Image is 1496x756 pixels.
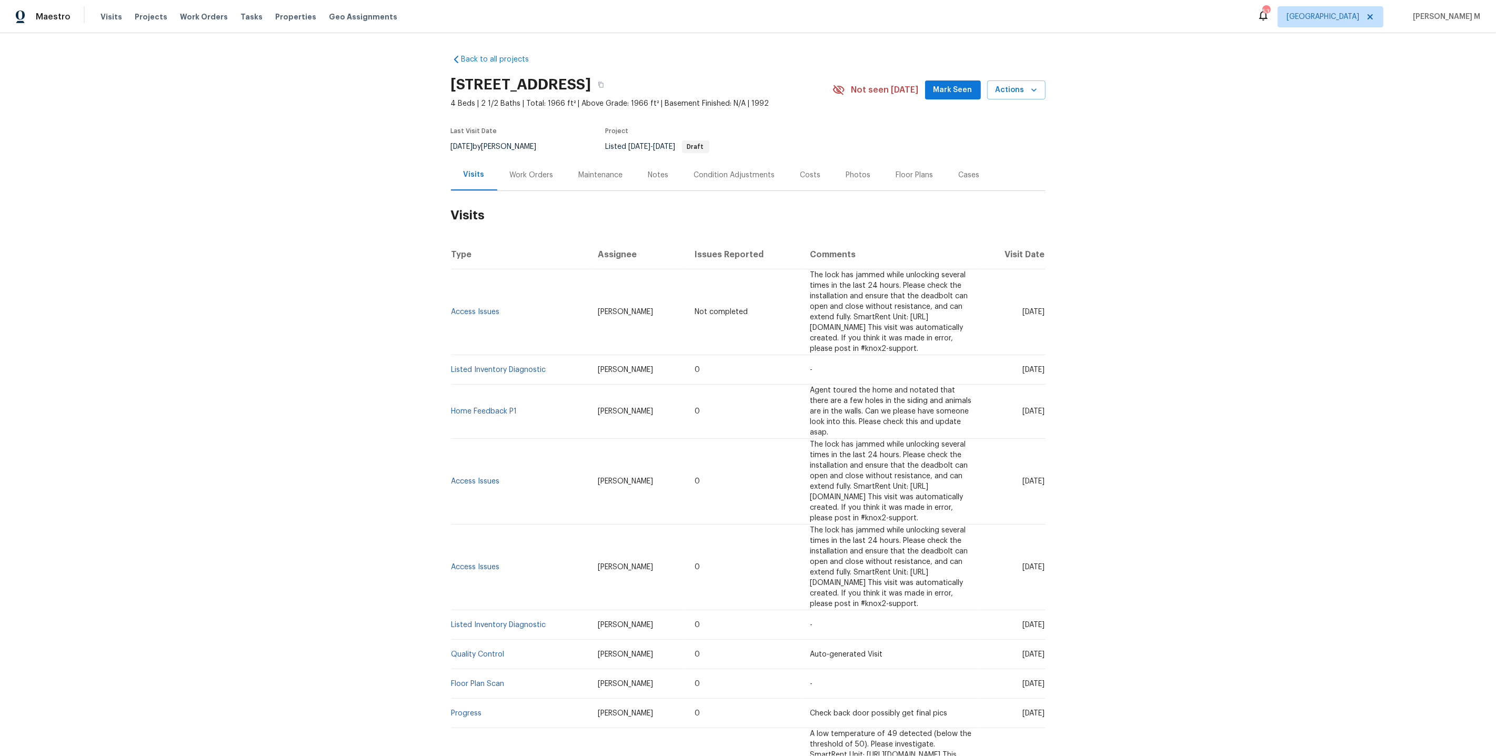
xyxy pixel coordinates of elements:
[606,128,629,134] span: Project
[846,170,871,180] div: Photos
[451,710,482,717] a: Progress
[896,170,933,180] div: Floor Plans
[810,441,968,522] span: The lock has jammed while unlocking several times in the last 24 hours. Please check the installa...
[695,651,700,658] span: 0
[464,169,485,180] div: Visits
[451,308,500,316] a: Access Issues
[135,12,167,22] span: Projects
[810,271,968,352] span: The lock has jammed while unlocking several times in the last 24 hours. Please check the installa...
[648,170,669,180] div: Notes
[1023,710,1045,717] span: [DATE]
[451,240,590,269] th: Type
[686,240,801,269] th: Issues Reported
[695,710,700,717] span: 0
[451,366,546,374] a: Listed Inventory Diagnostic
[1023,478,1045,485] span: [DATE]
[451,79,591,90] h2: [STREET_ADDRESS]
[598,651,654,658] span: [PERSON_NAME]
[695,308,748,316] span: Not completed
[1409,12,1480,22] span: [PERSON_NAME] M
[101,12,122,22] span: Visits
[598,680,654,688] span: [PERSON_NAME]
[695,563,700,571] span: 0
[598,366,654,374] span: [PERSON_NAME]
[1023,366,1045,374] span: [DATE]
[683,144,708,150] span: Draft
[980,240,1046,269] th: Visit Date
[810,387,971,436] span: Agent toured the home and notated that there are a few holes in the siding and animals are in the...
[810,621,812,629] span: -
[996,84,1037,97] span: Actions
[810,680,812,688] span: -
[180,12,228,22] span: Work Orders
[800,170,821,180] div: Costs
[598,621,654,629] span: [PERSON_NAME]
[451,651,505,658] a: Quality Control
[451,621,546,629] a: Listed Inventory Diagnostic
[329,12,397,22] span: Geo Assignments
[1023,680,1045,688] span: [DATE]
[510,170,554,180] div: Work Orders
[810,366,812,374] span: -
[598,478,654,485] span: [PERSON_NAME]
[629,143,651,150] span: [DATE]
[1023,563,1045,571] span: [DATE]
[810,651,882,658] span: Auto-generated Visit
[598,308,654,316] span: [PERSON_NAME]
[451,680,505,688] a: Floor Plan Scan
[275,12,316,22] span: Properties
[987,80,1046,100] button: Actions
[591,75,610,94] button: Copy Address
[810,710,947,717] span: Check back door possibly get final pics
[598,710,654,717] span: [PERSON_NAME]
[451,191,1046,240] h2: Visits
[959,170,980,180] div: Cases
[451,143,473,150] span: [DATE]
[1023,308,1045,316] span: [DATE]
[801,240,980,269] th: Comments
[36,12,71,22] span: Maestro
[810,527,968,608] span: The lock has jammed while unlocking several times in the last 24 hours. Please check the installa...
[451,478,500,485] a: Access Issues
[598,563,654,571] span: [PERSON_NAME]
[451,408,517,415] a: Home Feedback P1
[1262,6,1270,17] div: 53
[925,80,981,100] button: Mark Seen
[695,366,700,374] span: 0
[933,84,972,97] span: Mark Seen
[590,240,687,269] th: Assignee
[851,85,919,95] span: Not seen [DATE]
[451,140,549,153] div: by [PERSON_NAME]
[1023,621,1045,629] span: [DATE]
[451,98,832,109] span: 4 Beds | 2 1/2 Baths | Total: 1966 ft² | Above Grade: 1966 ft² | Basement Finished: N/A | 1992
[606,143,709,150] span: Listed
[240,13,263,21] span: Tasks
[695,478,700,485] span: 0
[451,54,552,65] a: Back to all projects
[629,143,676,150] span: -
[1023,651,1045,658] span: [DATE]
[451,563,500,571] a: Access Issues
[695,408,700,415] span: 0
[451,128,497,134] span: Last Visit Date
[695,680,700,688] span: 0
[695,621,700,629] span: 0
[598,408,654,415] span: [PERSON_NAME]
[694,170,775,180] div: Condition Adjustments
[579,170,623,180] div: Maintenance
[1023,408,1045,415] span: [DATE]
[1287,12,1359,22] span: [GEOGRAPHIC_DATA]
[654,143,676,150] span: [DATE]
